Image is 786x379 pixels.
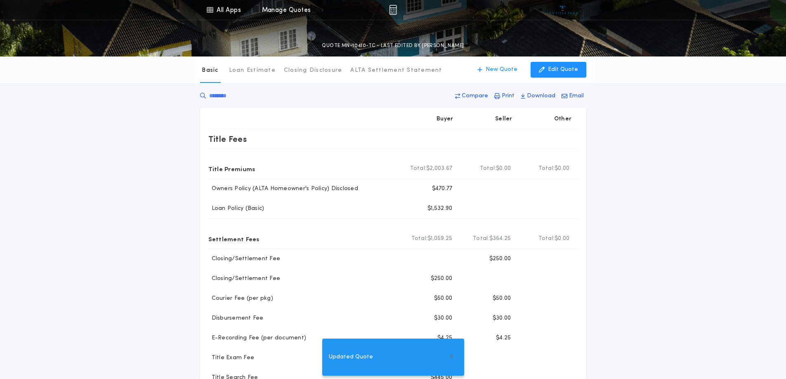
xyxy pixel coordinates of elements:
[437,115,453,123] p: Buyer
[389,5,397,15] img: img
[208,314,264,323] p: Disbursement Fee
[410,165,427,173] b: Total:
[555,165,569,173] span: $0.00
[431,275,453,283] p: $250.00
[434,314,453,323] p: $30.00
[208,132,247,146] p: Title Fees
[432,185,453,193] p: $470.77
[208,205,264,213] p: Loan Policy (Basic)
[208,255,281,263] p: Closing/Settlement Fee
[496,165,511,173] span: $0.00
[518,89,558,104] button: Download
[538,165,555,173] b: Total:
[229,66,276,75] p: Loan Estimate
[554,115,571,123] p: Other
[208,275,281,283] p: Closing/Settlement Fee
[555,235,569,243] span: $0.00
[496,334,511,342] p: $4.25
[322,42,464,50] p: QUOTE MN-10410-TC - LAST EDITED BY [PERSON_NAME]
[493,294,511,303] p: $50.00
[469,62,526,78] button: New Quote
[569,92,584,100] p: Email
[350,66,442,75] p: ALTA Settlement Statement
[502,92,515,100] p: Print
[495,115,512,123] p: Seller
[427,235,452,243] span: $1,059.25
[202,66,218,75] p: Basic
[489,255,511,263] p: $250.00
[462,92,488,100] p: Compare
[208,162,255,175] p: Title Premiums
[547,6,578,14] img: vs-icon
[473,235,489,243] b: Total:
[492,89,517,104] button: Print
[434,294,453,303] p: $50.00
[559,89,586,104] button: Email
[548,66,578,74] p: Edit Quote
[427,205,452,213] p: $1,532.90
[208,185,358,193] p: Owners Policy (ALTA Homeowner's Policy) Disclosed
[426,165,452,173] span: $2,003.67
[284,66,342,75] p: Closing Disclosure
[531,62,586,78] button: Edit Quote
[527,92,555,100] p: Download
[489,235,511,243] span: $364.25
[411,235,428,243] b: Total:
[437,334,452,342] p: $4.25
[493,314,511,323] p: $30.00
[480,165,496,173] b: Total:
[453,89,491,104] button: Compare
[486,66,517,74] p: New Quote
[208,294,273,303] p: Courier Fee (per pkg)
[329,353,373,362] span: Updated Quote
[208,232,260,245] p: Settlement Fees
[538,235,555,243] b: Total:
[208,334,307,342] p: E-Recording Fee (per document)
